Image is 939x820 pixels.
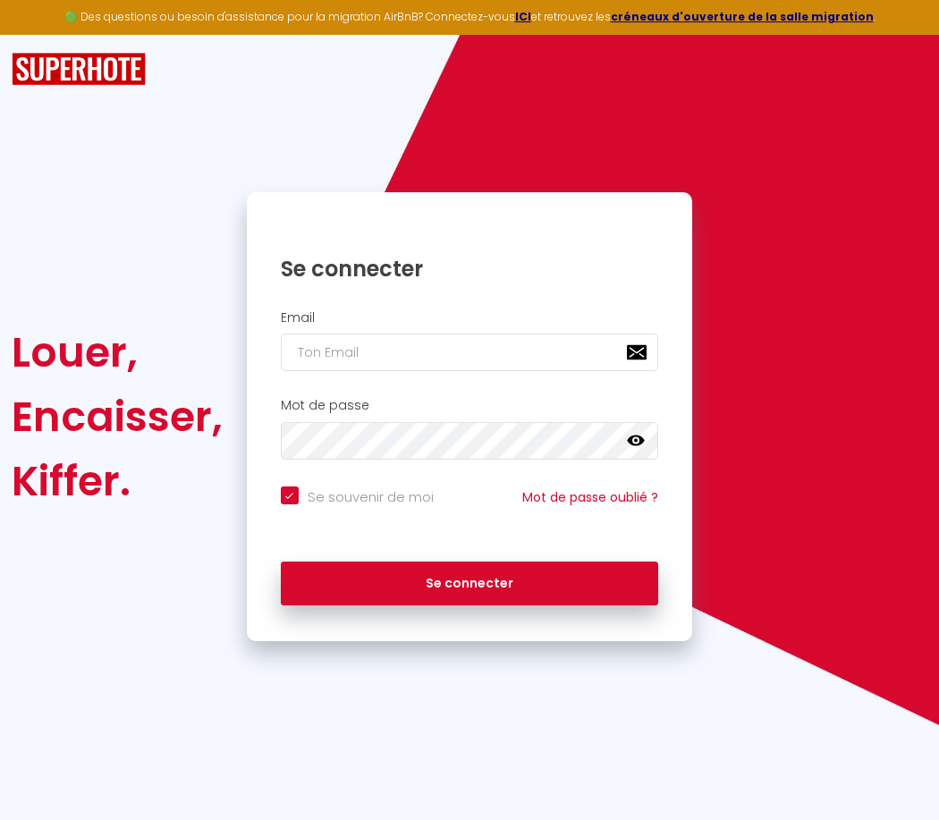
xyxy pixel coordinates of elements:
a: Mot de passe oublié ? [522,488,658,506]
input: Ton Email [281,334,659,371]
h2: Mot de passe [281,398,659,413]
img: SuperHote logo [12,53,146,86]
a: ICI [515,9,531,24]
button: Se connecter [281,562,659,606]
div: Encaisser, [12,385,223,449]
h2: Email [281,310,659,325]
a: créneaux d'ouverture de la salle migration [611,9,874,24]
h1: Se connecter [281,255,659,283]
div: Kiffer. [12,449,223,513]
div: Louer, [12,320,223,385]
